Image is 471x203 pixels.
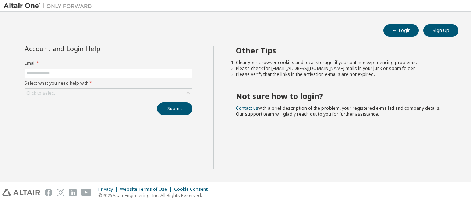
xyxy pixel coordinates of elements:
p: © 2025 Altair Engineering, Inc. All Rights Reserved. [98,192,212,199]
img: Altair One [4,2,96,10]
span: with a brief description of the problem, your registered e-mail id and company details. Our suppo... [236,105,440,117]
label: Email [25,60,192,66]
div: Privacy [98,186,120,192]
img: altair_logo.svg [2,189,40,196]
img: instagram.svg [57,189,64,196]
img: facebook.svg [45,189,52,196]
a: Contact us [236,105,258,111]
button: Login [383,24,419,37]
li: Please verify that the links in the activation e-mails are not expired. [236,71,446,77]
div: Website Terms of Use [120,186,174,192]
div: Click to select [26,90,55,96]
button: Sign Up [423,24,458,37]
div: Cookie Consent [174,186,212,192]
label: Select what you need help with [25,80,192,86]
li: Clear your browser cookies and local storage, if you continue experiencing problems. [236,60,446,66]
div: Click to select [25,89,192,98]
div: Account and Login Help [25,46,159,52]
h2: Other Tips [236,46,446,55]
img: linkedin.svg [69,189,77,196]
h2: Not sure how to login? [236,91,446,101]
button: Submit [157,102,192,115]
li: Please check for [EMAIL_ADDRESS][DOMAIN_NAME] mails in your junk or spam folder. [236,66,446,71]
img: youtube.svg [81,189,92,196]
